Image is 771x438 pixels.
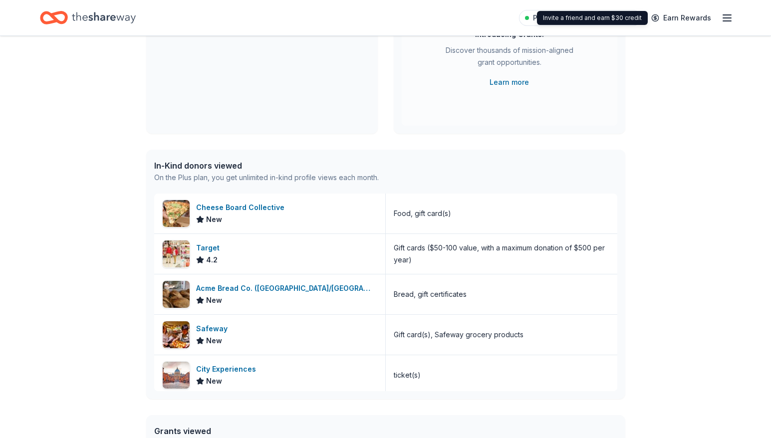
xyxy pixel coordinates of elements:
div: On the Plus plan, you get unlimited in-kind profile views each month. [154,172,379,184]
div: Acme Bread Co. ([GEOGRAPHIC_DATA]/[GEOGRAPHIC_DATA]) [196,282,377,294]
span: New [206,375,222,387]
div: ticket(s) [394,369,421,381]
div: Discover thousands of mission-aligned grant opportunities. [442,44,577,72]
a: Plus trial ends on 11PM[DATE] [519,10,641,26]
div: Gift card(s), Safeway grocery products [394,329,523,341]
div: Food, gift card(s) [394,208,451,219]
div: In-Kind donors viewed [154,160,379,172]
a: Home [40,6,136,29]
a: Learn more [490,76,529,88]
div: Safeway [196,323,232,335]
span: Plus trial ends on 11PM[DATE] [533,12,635,24]
div: Cheese Board Collective [196,202,288,214]
img: Image for Cheese Board Collective [163,200,190,227]
div: Gift cards ($50-100 value, with a maximum donation of $500 per year) [394,242,609,266]
span: New [206,335,222,347]
a: Earn Rewards [645,9,717,27]
span: New [206,294,222,306]
div: City Experiences [196,363,260,375]
div: Bread, gift certificates [394,288,467,300]
img: Image for Target [163,240,190,267]
div: Target [196,242,224,254]
div: Grants viewed [154,425,348,437]
div: Invite a friend and earn $30 credit [537,11,648,25]
img: Image for Acme Bread Co. (East Bay/North Bay) [163,281,190,308]
span: 4.2 [206,254,218,266]
img: Image for City Experiences [163,362,190,389]
img: Image for Safeway [163,321,190,348]
span: New [206,214,222,225]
